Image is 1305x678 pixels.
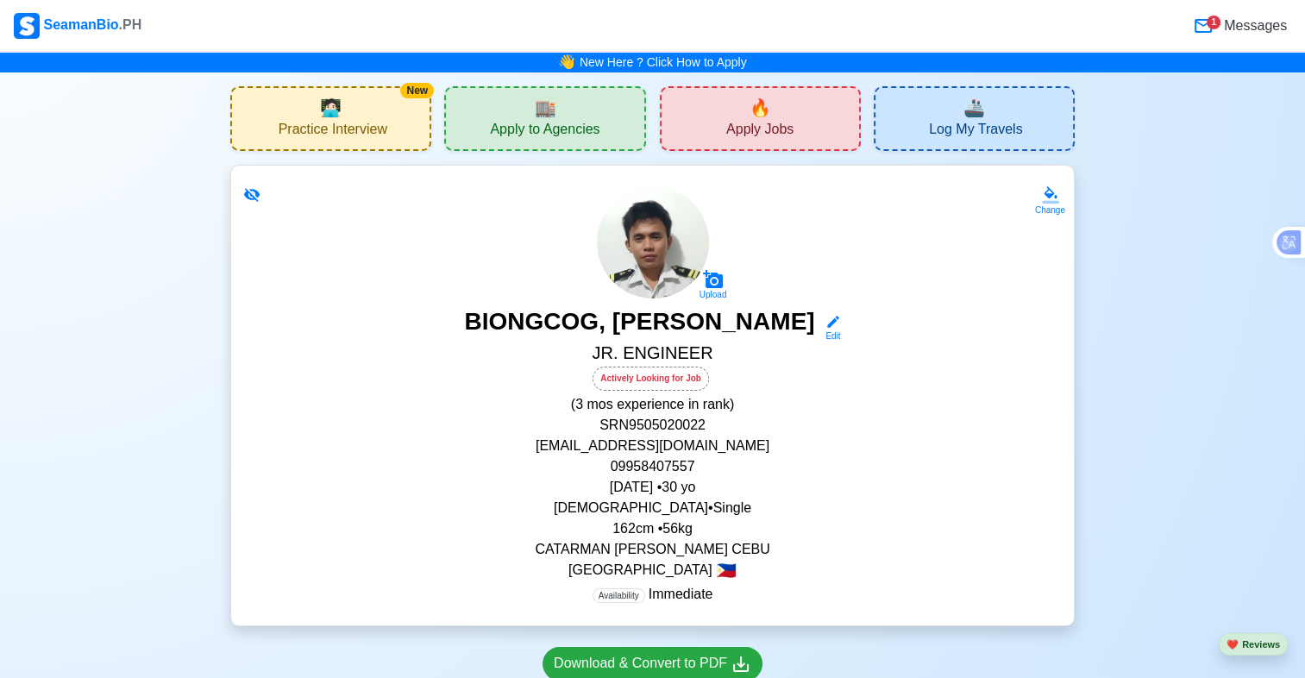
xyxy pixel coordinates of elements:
a: New Here ? Click How to Apply [580,55,747,69]
div: SeamanBio [14,13,141,39]
div: 1 [1207,16,1220,29]
span: Log My Travels [929,121,1022,142]
p: (3 mos experience in rank) [252,394,1053,415]
span: Availability [593,588,645,603]
span: Apply Jobs [726,121,794,142]
div: Edit [819,330,841,342]
p: CATARMAN [PERSON_NAME] CEBU [252,539,1053,560]
img: Logo [14,13,40,39]
span: .PH [119,17,142,32]
p: [EMAIL_ADDRESS][DOMAIN_NAME] [252,436,1053,456]
span: bell [554,48,580,75]
p: [DATE] • 30 yo [252,477,1053,498]
span: interview [320,95,342,121]
span: Practice Interview [279,121,387,142]
div: Change [1035,204,1065,217]
span: Apply to Agencies [490,121,599,142]
p: Immediate [593,584,713,605]
div: Actively Looking for Job [593,367,709,391]
div: Upload [700,290,727,300]
div: New [400,83,434,98]
span: heart [1227,639,1239,650]
h3: BIONGCOG, [PERSON_NAME] [464,307,814,342]
button: heartReviews [1219,633,1288,656]
p: [DEMOGRAPHIC_DATA] • Single [252,498,1053,518]
p: SRN 9505020022 [252,415,1053,436]
span: 🇵🇭 [716,562,737,579]
p: 09958407557 [252,456,1053,477]
span: agencies [534,95,555,121]
span: travel [963,95,985,121]
span: new [750,95,771,121]
p: 162 cm • 56 kg [252,518,1053,539]
div: Download & Convert to PDF [554,653,751,675]
h5: JR. ENGINEER [252,342,1053,367]
span: Messages [1220,16,1287,36]
p: [GEOGRAPHIC_DATA] [252,560,1053,581]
